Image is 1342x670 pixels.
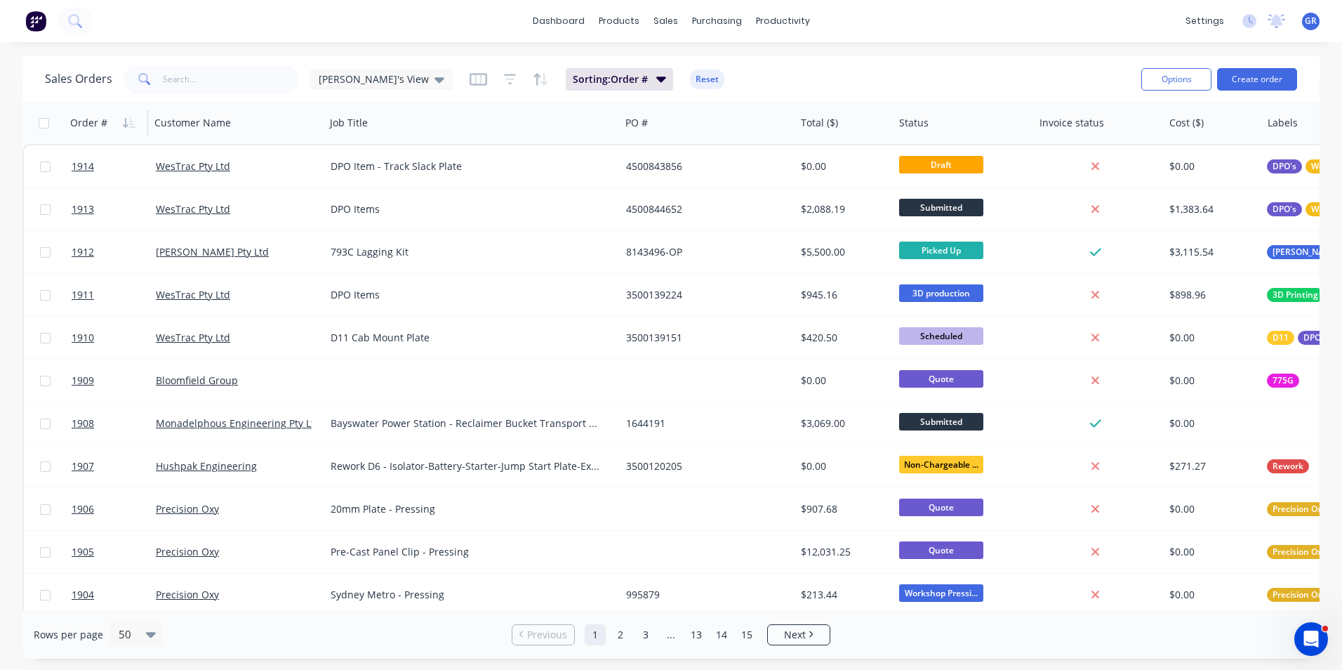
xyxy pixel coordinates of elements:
[45,72,112,86] h1: Sales Orders
[331,416,600,431] div: Bayswater Power Station - Reclaimer Bucket Transport Additional Costs
[72,416,94,431] span: 1908
[331,159,600,173] div: DPO Item - Track Slack Plate
[526,11,592,32] a: dashboard
[156,159,230,173] a: WesTrac Pty Ltd
[331,331,600,345] div: D11 Cab Mount Plate
[72,317,156,359] a: 1910
[749,11,817,32] div: productivity
[626,245,782,259] div: 8143496-OP
[72,145,156,188] a: 1914
[156,374,238,387] a: Bloomfield Group
[899,499,983,516] span: Quote
[801,459,884,473] div: $0.00
[626,588,782,602] div: 995879
[626,459,782,473] div: 3500120205
[72,288,94,302] span: 1911
[72,502,94,516] span: 1906
[1273,374,1294,388] span: 775G
[319,72,429,86] span: [PERSON_NAME]'s View
[331,588,600,602] div: Sydney Metro - Pressing
[512,628,574,642] a: Previous page
[585,624,606,645] a: Page 1 is your current page
[1273,202,1296,216] span: DPO's
[592,11,646,32] div: products
[711,624,732,645] a: Page 14
[1273,288,1318,302] span: 3D Printing
[646,11,685,32] div: sales
[625,116,648,130] div: PO #
[899,284,983,302] span: 3D production
[899,156,983,173] span: Draft
[1169,116,1204,130] div: Cost ($)
[1169,502,1252,516] div: $0.00
[330,116,368,130] div: Job Title
[72,231,156,273] a: 1912
[626,159,782,173] div: 4500843856
[801,502,884,516] div: $907.68
[1169,545,1252,559] div: $0.00
[331,202,600,216] div: DPO Items
[1267,459,1309,473] button: Rework
[527,628,567,642] span: Previous
[1273,588,1340,602] span: Precision Oxycut
[626,416,782,431] div: 1644191
[72,202,94,216] span: 1913
[626,202,782,216] div: 4500844652
[156,288,230,301] a: WesTrac Pty Ltd
[331,245,600,259] div: 793C Lagging Kit
[899,242,983,259] span: Picked Up
[1169,288,1252,302] div: $898.96
[801,374,884,388] div: $0.00
[72,402,156,445] a: 1908
[72,459,94,473] span: 1907
[1169,588,1252,602] div: $0.00
[1178,11,1231,32] div: settings
[1169,159,1252,173] div: $0.00
[686,624,707,645] a: Page 13
[1169,202,1252,216] div: $1,383.64
[72,574,156,616] a: 1904
[899,370,983,388] span: Quote
[1303,331,1327,345] span: DPO's
[660,624,682,645] a: Jump forward
[801,331,884,345] div: $420.50
[156,331,230,344] a: WesTrac Pty Ltd
[72,488,156,530] a: 1906
[768,628,830,642] a: Next page
[626,331,782,345] div: 3500139151
[801,288,884,302] div: $945.16
[331,502,600,516] div: 20mm Plate - Pressing
[331,545,600,559] div: Pre-Cast Panel Clip - Pressing
[690,70,724,89] button: Reset
[1217,68,1297,91] button: Create order
[1273,331,1289,345] span: D11
[899,584,983,602] span: Workshop Pressi...
[801,202,884,216] div: $2,088.19
[156,588,219,601] a: Precision Oxy
[1268,116,1298,130] div: Labels
[156,502,219,515] a: Precision Oxy
[801,416,884,431] div: $3,069.00
[566,68,673,91] button: Sorting:Order #
[736,624,757,645] a: Page 15
[899,456,983,473] span: Non-Chargeable ...
[72,588,94,602] span: 1904
[156,459,257,473] a: Hushpak Engineering
[72,531,156,573] a: 1905
[801,545,884,559] div: $12,031.25
[1267,374,1299,388] button: 775G
[72,274,156,316] a: 1911
[899,413,983,431] span: Submitted
[801,159,884,173] div: $0.00
[899,327,983,345] span: Scheduled
[154,116,231,130] div: Customer Name
[72,374,94,388] span: 1909
[163,65,300,93] input: Search...
[899,199,983,216] span: Submitted
[1273,545,1340,559] span: Precision Oxycut
[573,72,648,86] span: Sorting: Order #
[1141,68,1211,91] button: Options
[801,245,884,259] div: $5,500.00
[899,541,983,559] span: Quote
[685,11,749,32] div: purchasing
